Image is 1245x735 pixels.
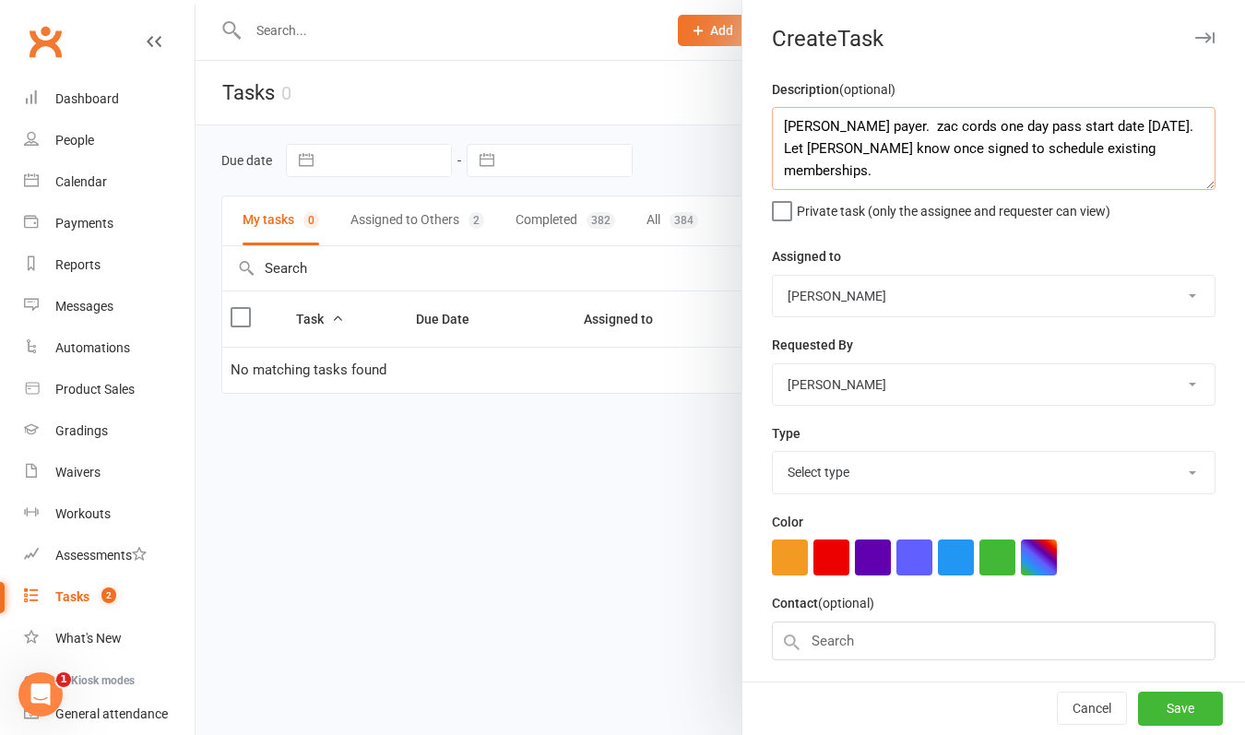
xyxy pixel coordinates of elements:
a: Messages [24,286,195,327]
iframe: Intercom live chat [18,672,63,717]
a: Workouts [24,493,195,535]
div: General attendance [55,706,168,721]
small: (optional) [818,596,874,611]
label: Color [772,512,803,532]
a: Waivers [24,452,195,493]
div: Automations [55,340,130,355]
div: Create Task [742,26,1245,52]
button: Save [1138,693,1223,726]
div: People [55,133,94,148]
div: Product Sales [55,382,135,397]
div: Messages [55,299,113,314]
div: Tasks [55,589,89,604]
label: Contact [772,593,874,613]
div: Payments [55,216,113,231]
a: What's New [24,618,195,659]
span: Private task (only the assignee and requester can view) [797,197,1110,219]
small: (optional) [839,82,895,97]
a: Automations [24,327,195,369]
div: What's New [55,631,122,646]
span: 1 [56,672,71,687]
label: Requested By [772,335,853,355]
div: Dashboard [55,91,119,106]
a: Calendar [24,161,195,203]
div: Waivers [55,465,101,480]
div: Calendar [55,174,107,189]
a: Gradings [24,410,195,452]
div: Gradings [55,423,108,438]
div: Assessments [55,548,147,563]
small: (optional) [866,681,922,695]
a: Tasks 2 [24,576,195,618]
span: 2 [101,587,116,603]
a: People [24,120,195,161]
a: Assessments [24,535,195,576]
input: Search [772,622,1215,660]
a: Reports [24,244,195,286]
a: Clubworx [22,18,68,65]
a: Dashboard [24,78,195,120]
label: Description [772,79,895,100]
textarea: [PERSON_NAME] payer. zac cords one day pass start date [DATE]. Let [PERSON_NAME] know once signed... [772,107,1215,190]
div: Reports [55,257,101,272]
div: Workouts [55,506,111,521]
a: Payments [24,203,195,244]
label: Due Date / Time [772,678,922,698]
a: General attendance kiosk mode [24,694,195,735]
label: Type [772,423,800,444]
a: Product Sales [24,369,195,410]
label: Assigned to [772,246,841,267]
button: Cancel [1057,693,1127,726]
